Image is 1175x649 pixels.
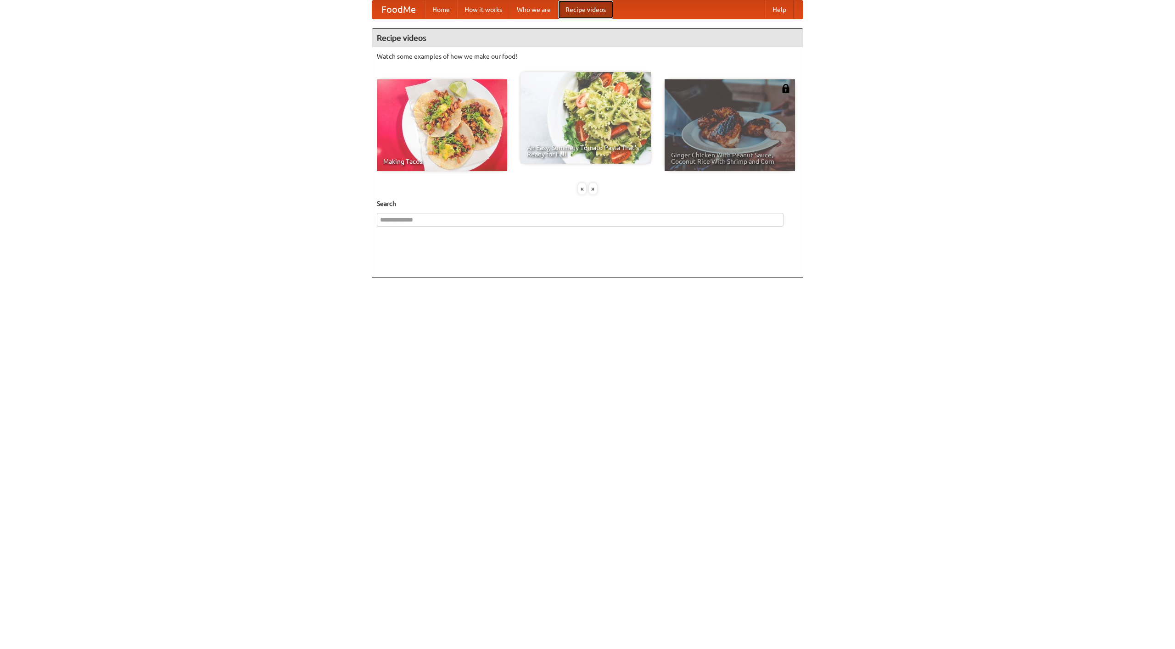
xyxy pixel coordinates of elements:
a: Making Tacos [377,79,507,171]
h4: Recipe videos [372,29,803,47]
a: Who we are [509,0,558,19]
p: Watch some examples of how we make our food! [377,52,798,61]
span: An Easy, Summery Tomato Pasta That's Ready for Fall [527,144,644,157]
a: FoodMe [372,0,425,19]
a: How it works [457,0,509,19]
h5: Search [377,199,798,208]
a: Home [425,0,457,19]
a: An Easy, Summery Tomato Pasta That's Ready for Fall [520,72,651,164]
div: » [589,183,597,194]
a: Help [765,0,794,19]
span: Making Tacos [383,158,501,165]
div: « [578,183,586,194]
a: Recipe videos [558,0,613,19]
img: 483408.png [781,84,790,93]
